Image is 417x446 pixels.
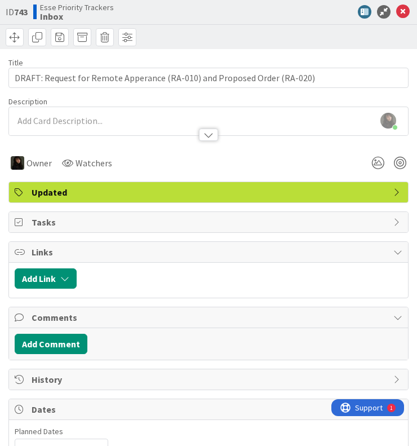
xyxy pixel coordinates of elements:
span: Dates [32,403,388,416]
div: 1 [59,5,61,14]
span: Description [8,96,47,107]
b: Inbox [40,12,114,21]
span: Support [24,2,51,15]
span: Updated [32,186,388,199]
span: History [32,373,388,386]
img: ES [11,156,24,170]
span: ID [6,5,28,19]
button: Add Link [15,268,77,289]
img: xZDIgFEXJ2bLOewZ7ObDEULuHMaA3y1N.PNG [380,113,396,129]
span: Links [32,245,388,259]
span: Owner [26,156,52,170]
input: type card name here... [8,68,409,88]
span: Watchers [76,156,112,170]
button: Add Comment [15,334,87,354]
label: Title [8,58,23,68]
span: Tasks [32,215,388,229]
span: Esse Priority Trackers [40,3,114,12]
span: Comments [32,311,388,324]
span: Planned Dates [15,426,402,438]
b: 743 [14,6,28,17]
